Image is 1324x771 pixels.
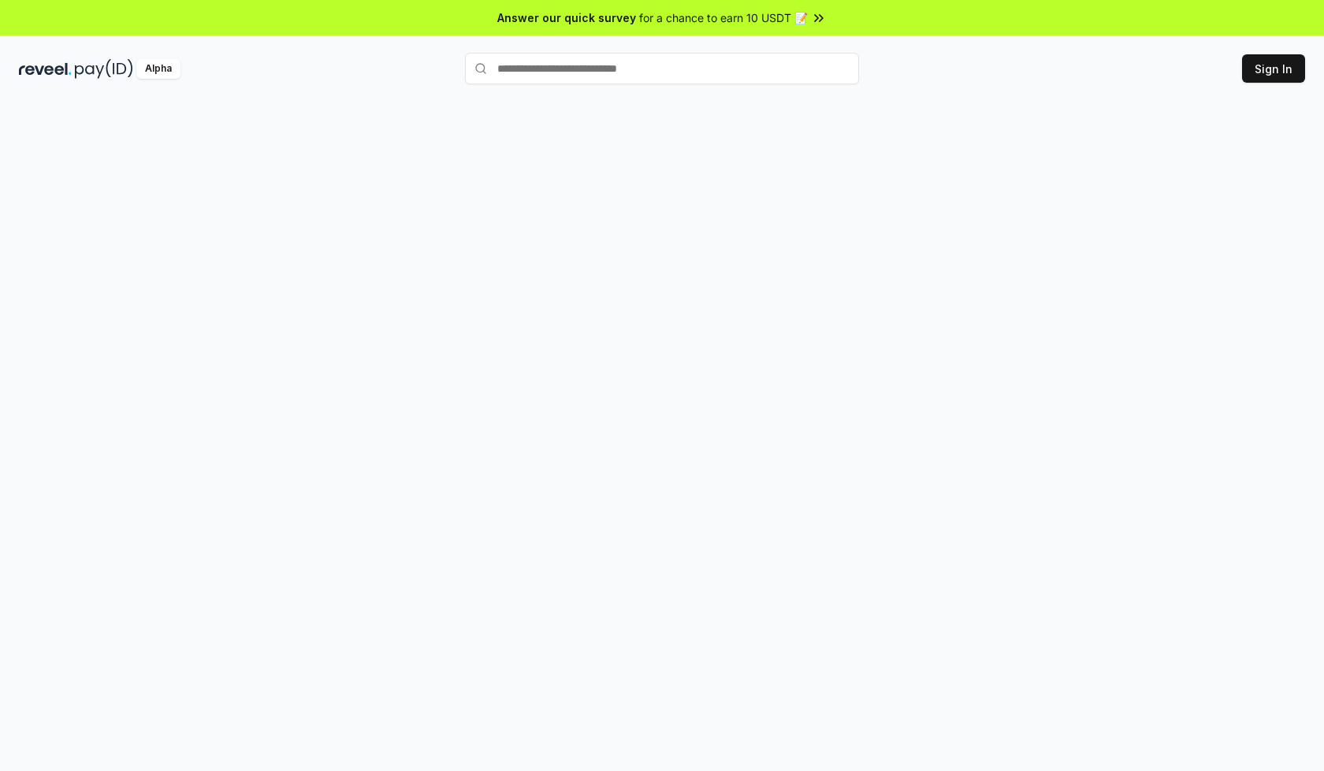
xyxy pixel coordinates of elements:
[136,59,180,79] div: Alpha
[1242,54,1305,83] button: Sign In
[19,59,72,79] img: reveel_dark
[497,9,636,26] span: Answer our quick survey
[639,9,808,26] span: for a chance to earn 10 USDT 📝
[75,59,133,79] img: pay_id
